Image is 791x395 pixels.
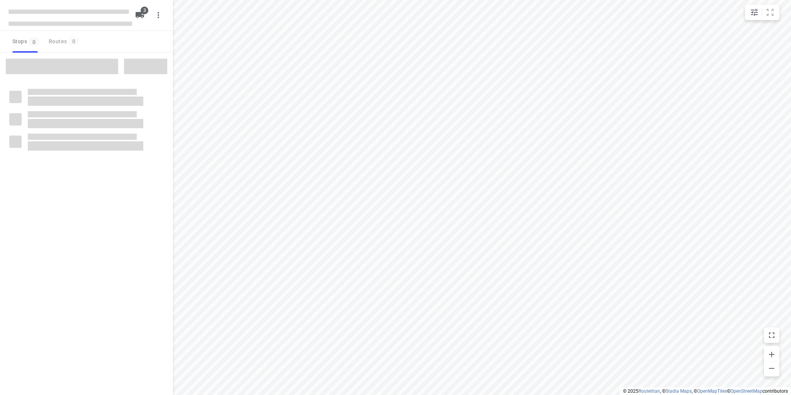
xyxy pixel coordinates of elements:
[745,5,779,20] div: small contained button group
[730,388,762,394] a: OpenStreetMap
[638,388,660,394] a: Routetitan
[747,5,762,20] button: Map settings
[665,388,692,394] a: Stadia Maps
[623,388,788,394] li: © 2025 , © , © © contributors
[697,388,727,394] a: OpenMapTiles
